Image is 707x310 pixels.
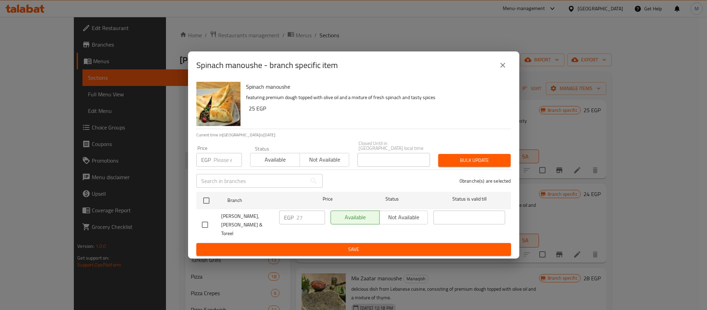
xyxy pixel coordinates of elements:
[249,104,505,113] h6: 25 EGP
[433,195,505,203] span: Status is valid till
[246,93,505,102] p: featuring premium dough topped with olive oil and a mixture of fresh spinach and tasty spices
[460,177,511,184] p: 0 branche(s) are selected
[296,211,325,224] input: Please enter price
[253,155,297,165] span: Available
[196,60,338,71] h2: Spinach manoushe - branch specific item
[250,153,300,167] button: Available
[196,82,240,126] img: Spinach manoushe
[303,155,346,165] span: Not available
[221,212,274,238] span: [PERSON_NAME], [PERSON_NAME] & Toreel
[196,243,511,256] button: Save
[284,213,294,222] p: EGP
[494,57,511,74] button: close
[196,174,307,188] input: Search in branches
[438,154,511,167] button: Bulk update
[201,156,211,164] p: EGP
[300,153,349,167] button: Not available
[356,195,428,203] span: Status
[202,245,505,254] span: Save
[227,196,299,205] span: Branch
[214,153,242,167] input: Please enter price
[196,132,511,138] p: Current time in [GEOGRAPHIC_DATA] is [DATE]
[246,82,505,91] h6: Spinach manoushe
[305,195,351,203] span: Price
[444,156,505,165] span: Bulk update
